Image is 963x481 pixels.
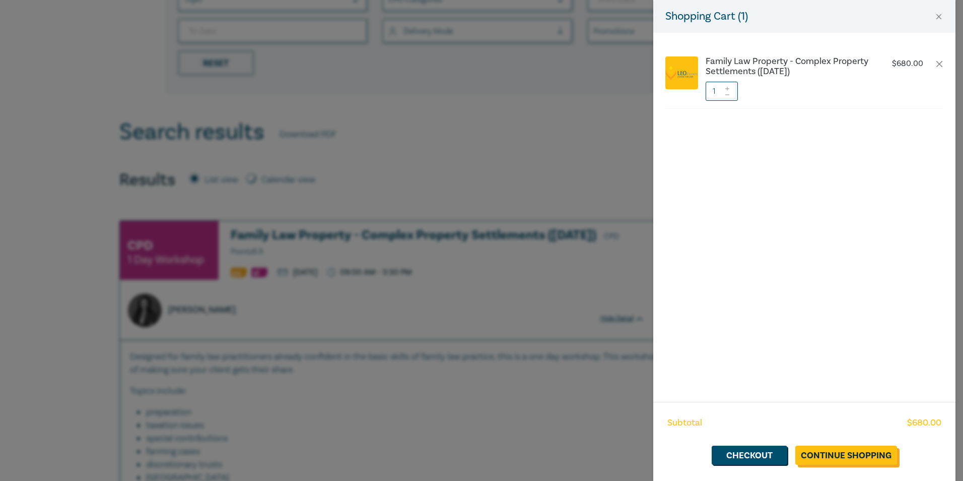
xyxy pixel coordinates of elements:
span: $ 680.00 [907,416,941,430]
input: 1 [706,82,738,101]
p: $ 680.00 [892,59,923,69]
span: Subtotal [667,416,702,430]
h5: Shopping Cart ( 1 ) [665,8,748,25]
a: Family Law Property - Complex Property Settlements ([DATE]) [706,56,873,77]
button: Close [934,12,943,21]
a: Continue Shopping [795,446,897,465]
a: Checkout [712,446,787,465]
img: logo.png [665,66,698,80]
